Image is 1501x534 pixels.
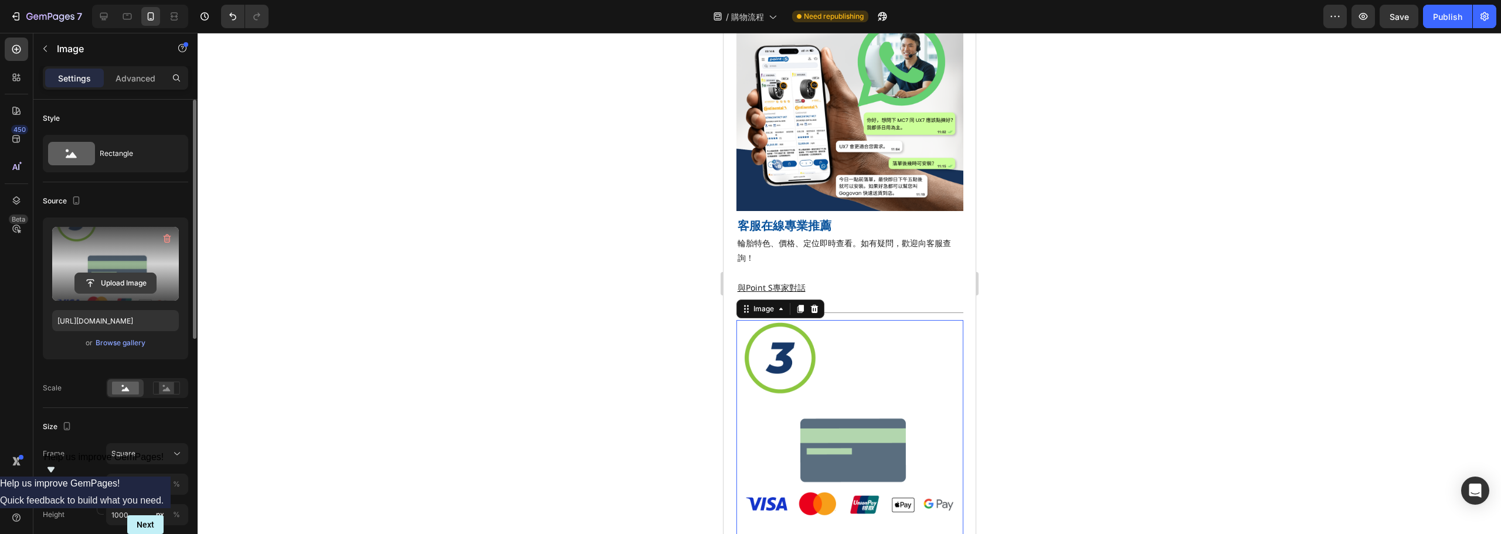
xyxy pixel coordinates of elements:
[1390,12,1409,22] span: Save
[52,310,179,331] input: https://example.com/image.jpg
[43,113,60,124] div: Style
[221,5,269,28] div: Undo/Redo
[77,9,82,23] p: 7
[43,448,64,459] label: Frame
[5,5,87,28] button: 7
[74,273,157,294] button: Upload Image
[13,184,240,202] h2: Rich Text Editor. Editing area: main
[86,336,93,350] span: or
[804,11,864,22] span: Need republishing
[11,125,28,134] div: 450
[9,215,28,224] div: Beta
[731,11,764,23] span: 購物流程
[1380,5,1418,28] button: Save
[116,72,155,84] p: Advanced
[28,271,53,281] div: Image
[726,11,729,23] span: /
[111,448,135,459] span: Square
[1433,11,1462,23] div: Publish
[173,479,180,489] div: %
[14,185,239,200] p: 客服在線專業推薦
[43,419,74,435] div: Size
[1423,5,1472,28] button: Publish
[58,72,91,84] p: Settings
[1461,477,1489,505] div: Open Intercom Messenger
[173,509,180,520] div: %
[14,249,82,260] a: 與Point S專家對話
[95,337,146,349] button: Browse gallery
[169,508,184,522] button: px
[14,203,239,232] p: 輪胎特色、價格、定位即時查看。如有疑問，歡迎向客服查詢！
[100,140,171,167] div: Rectangle
[96,338,145,348] div: Browse gallery
[43,383,62,393] div: Scale
[43,193,83,209] div: Source
[44,452,164,477] button: Show survey - Help us improve GemPages!
[13,202,240,263] div: Rich Text Editor. Editing area: main
[13,287,240,514] img: gempages_521006813294887744-e3031660-95be-47eb-ade0-aa70f05fc405.png
[57,42,157,56] p: Image
[106,443,188,464] button: Square
[169,477,184,491] button: px
[724,33,976,534] iframe: Design area
[44,452,164,462] span: Help us improve GemPages!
